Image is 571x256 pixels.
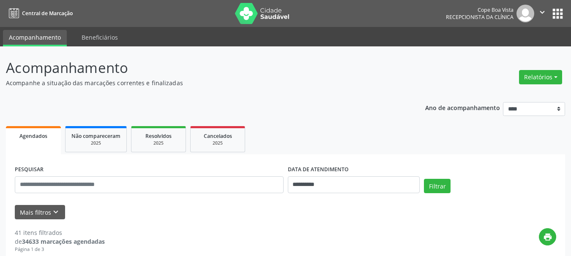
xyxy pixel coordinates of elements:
[71,132,120,140] span: Não compareceram
[6,57,397,78] p: Acompanhamento
[425,102,500,113] p: Ano de acompanhamento
[15,237,105,246] div: de
[15,246,105,253] div: Página 1 de 3
[15,228,105,237] div: 41 itens filtrados
[519,70,562,84] button: Relatórios
[3,30,67,46] a: Acompanhamento
[204,132,232,140] span: Cancelados
[446,13,514,21] span: Recepcionista da clínica
[145,132,172,140] span: Resolvidos
[15,205,65,220] button: Mais filtroskeyboard_arrow_down
[424,179,451,193] button: Filtrar
[137,140,180,146] div: 2025
[543,232,552,242] i: print
[19,132,47,140] span: Agendados
[6,78,397,87] p: Acompanhe a situação das marcações correntes e finalizadas
[516,5,534,22] img: img
[288,163,349,176] label: DATA DE ATENDIMENTO
[538,8,547,17] i: 
[15,163,44,176] label: PESQUISAR
[71,140,120,146] div: 2025
[76,30,124,45] a: Beneficiários
[197,140,239,146] div: 2025
[550,6,565,21] button: apps
[22,10,73,17] span: Central de Marcação
[446,6,514,13] div: Cope Boa Vista
[539,228,556,245] button: print
[534,5,550,22] button: 
[22,237,105,245] strong: 34633 marcações agendadas
[51,207,60,217] i: keyboard_arrow_down
[6,6,73,20] a: Central de Marcação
